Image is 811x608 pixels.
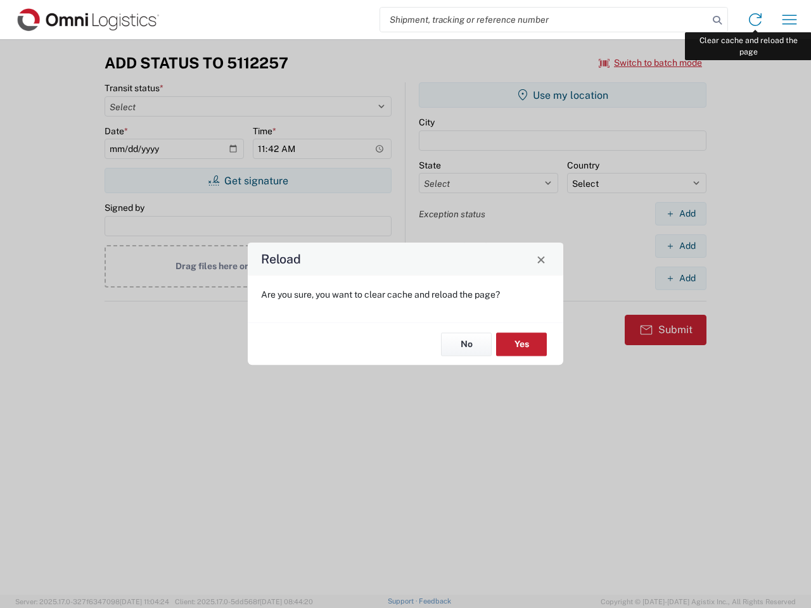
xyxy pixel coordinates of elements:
h4: Reload [261,250,301,269]
button: Close [532,250,550,268]
button: Yes [496,332,547,356]
button: No [441,332,492,356]
p: Are you sure, you want to clear cache and reload the page? [261,289,550,300]
input: Shipment, tracking or reference number [380,8,708,32]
